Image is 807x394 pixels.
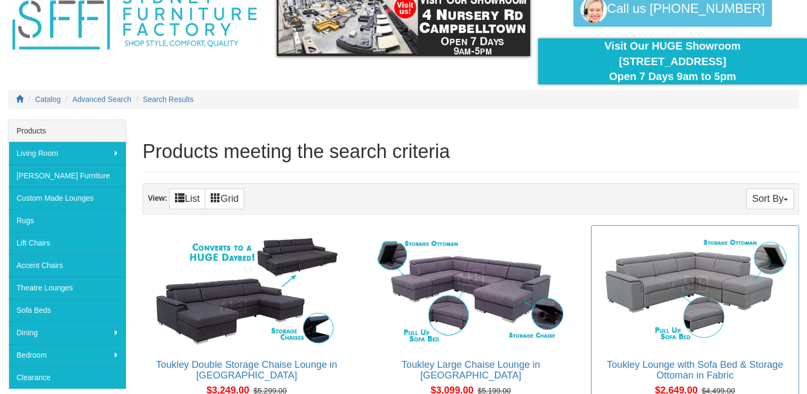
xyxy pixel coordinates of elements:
[546,38,799,84] div: Visit Our HUGE Showroom [STREET_ADDRESS] Open 7 Days 9am to 5pm
[142,141,799,162] h1: Products meeting the search criteria
[150,231,342,349] img: Toukley Double Storage Chaise Lounge in Fabric
[9,366,126,389] a: Clearance
[143,95,194,104] a: Search Results
[9,277,126,299] a: Theatre Lounges
[9,299,126,321] a: Sofa Beds
[9,187,126,209] a: Custom Made Lounges
[148,194,167,202] strong: View:
[402,359,540,381] a: Toukley Large Chaise Lounge in [GEOGRAPHIC_DATA]
[9,254,126,277] a: Accent Chairs
[9,209,126,232] a: Rugs
[169,188,205,209] a: List
[607,359,784,381] a: Toukley Lounge with Sofa Bed & Storage Ottoman in Fabric
[73,95,132,104] a: Advanced Search
[205,188,244,209] a: Grid
[9,232,126,254] a: Lift Chairs
[9,164,126,187] a: [PERSON_NAME] Furniture
[35,95,61,104] a: Catalog
[599,231,791,349] img: Toukley Lounge with Sofa Bed & Storage Ottoman in Fabric
[9,321,126,344] a: Dining
[746,188,794,209] button: Sort By
[9,120,126,142] div: Products
[375,231,567,349] img: Toukley Large Chaise Lounge in Fabric
[156,359,337,381] a: Toukley Double Storage Chaise Lounge in [GEOGRAPHIC_DATA]
[9,142,126,164] a: Living Room
[9,344,126,366] a: Bedroom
